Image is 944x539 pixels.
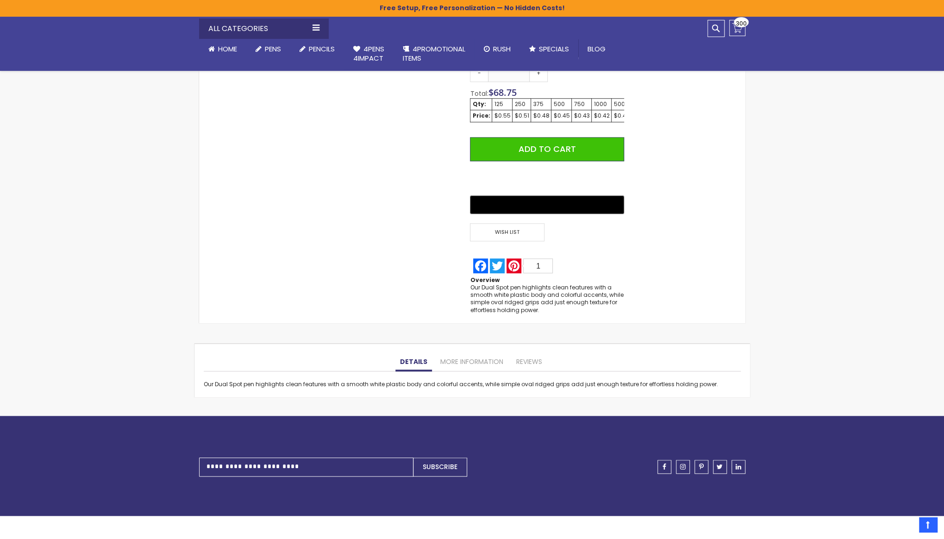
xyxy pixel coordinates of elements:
button: Subscribe [413,458,467,476]
div: $0.45 [553,112,569,119]
div: $0.40 [613,112,630,119]
span: twitter [717,464,723,470]
a: Pinterest1 [506,258,554,273]
iframe: Reseñas de Clientes en Google [868,514,944,539]
a: Facebook [472,258,489,273]
div: $0.42 [594,112,609,119]
a: Reviews [512,353,547,371]
a: Home [199,39,246,59]
span: facebook [663,464,666,470]
strong: Price: [472,112,490,119]
a: 4Pens4impact [344,39,394,69]
span: Blog [588,44,606,54]
div: 125 [494,100,510,108]
a: Wish List [470,223,547,241]
span: Add to Cart [519,143,576,155]
iframe: PayPal [470,168,624,189]
span: linkedin [736,464,741,470]
a: 300 [729,20,745,36]
a: Blog [578,39,615,59]
span: instagram [680,464,686,470]
div: 500 [553,100,569,108]
a: More Information [436,353,508,371]
span: Pencils [309,44,335,54]
div: $0.43 [574,112,589,119]
div: 250 [514,100,529,108]
a: Specials [520,39,578,59]
span: 4Pens 4impact [353,44,384,63]
a: facebook [657,460,671,474]
div: 375 [533,100,549,108]
span: 300 [736,19,747,28]
div: $0.55 [494,112,510,119]
div: All Categories [199,19,329,39]
button: Add to Cart [470,137,624,161]
div: 750 [574,100,589,108]
span: Specials [539,44,569,54]
span: $ [488,86,516,99]
span: pinterest [699,464,704,470]
span: Home [218,44,237,54]
a: Details [395,353,432,371]
span: 1 [536,262,540,270]
div: $0.51 [514,112,529,119]
a: Pens [246,39,290,59]
span: 68.75 [493,86,516,99]
a: 4PROMOTIONALITEMS [394,39,475,69]
div: 1000 [594,100,609,108]
strong: Qty: [472,100,486,108]
button: Buy with GPay [470,195,624,214]
strong: Overview [470,276,499,284]
span: Rush [493,44,511,54]
a: linkedin [731,460,745,474]
div: Our Dual Spot pen highlights clean features with a smooth white plastic body and colorful accents... [204,381,741,388]
span: Pens [265,44,281,54]
div: $0.48 [533,112,549,119]
div: Our Dual Spot pen highlights clean features with a smooth white plastic body and colorful accents... [470,284,624,314]
a: + [529,63,548,82]
a: Pencils [290,39,344,59]
a: instagram [676,460,690,474]
span: Wish List [470,223,544,241]
a: Rush [475,39,520,59]
a: pinterest [694,460,708,474]
span: 4PROMOTIONAL ITEMS [403,44,465,63]
span: Total: [470,89,488,98]
span: Subscribe [423,462,457,471]
a: Twitter [489,258,506,273]
a: twitter [713,460,727,474]
div: 5000 [613,100,630,108]
a: - [470,63,488,82]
